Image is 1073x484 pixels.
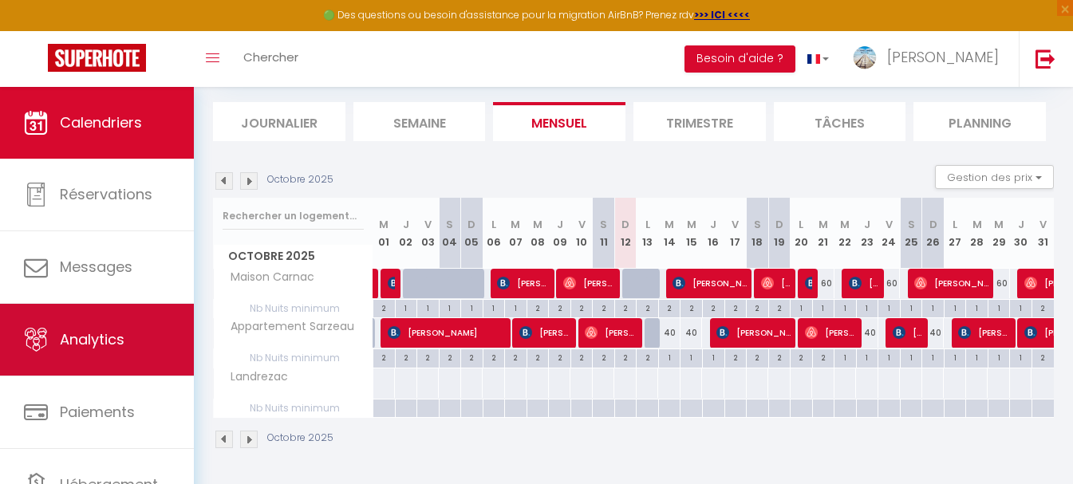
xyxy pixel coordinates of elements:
div: 1 [878,349,900,364]
div: 1 [922,349,944,364]
div: 2 [791,349,812,364]
div: 60 [812,269,834,298]
a: >>> ICI <<<< [694,8,750,22]
li: Tâches [774,102,906,141]
span: [PERSON_NAME] [716,317,791,348]
span: [PERSON_NAME] [805,268,812,298]
span: [PERSON_NAME] [519,317,571,348]
div: 1 [901,349,922,364]
p: Octobre 2025 [267,431,333,446]
span: [PERSON_NAME] [761,268,791,298]
th: 22 [834,198,857,269]
div: 1 [505,300,527,315]
span: Paiements [60,402,135,422]
abbr: M [972,217,982,232]
th: 12 [614,198,637,269]
th: 29 [988,198,1010,269]
div: 1 [791,300,812,315]
div: 1 [945,300,966,315]
div: 40 [680,318,703,348]
span: Analytics [60,329,124,349]
span: [PERSON_NAME] [673,268,747,298]
span: [PERSON_NAME] [497,268,549,298]
li: Journalier [213,102,345,141]
div: 1 [988,349,1010,364]
li: Semaine [353,102,486,141]
span: Maison Carnac [216,269,318,286]
abbr: D [929,217,937,232]
span: Calendriers [60,112,142,132]
span: Messages [60,257,132,277]
div: 1 [945,349,966,364]
span: [PERSON_NAME] [958,317,1010,348]
div: 1 [703,349,724,364]
th: 01 [373,198,396,269]
div: 40 [658,318,680,348]
div: 1 [834,349,856,364]
button: Besoin d'aide ? [684,45,795,73]
div: 1 [857,300,878,315]
div: 2 [417,349,439,364]
abbr: M [840,217,850,232]
th: 21 [812,198,834,269]
div: 1 [878,300,900,315]
span: [PERSON_NAME] [893,317,922,348]
div: 2 [373,349,395,364]
p: Octobre 2025 [267,172,333,187]
abbr: J [710,217,716,232]
li: Trimestre [633,102,766,141]
div: 1 [922,300,944,315]
div: 2 [725,300,747,315]
button: Gestion des prix [935,165,1054,189]
li: Mensuel [493,102,625,141]
th: 19 [768,198,791,269]
div: 2 [440,349,461,364]
th: 09 [549,198,571,269]
abbr: J [864,217,870,232]
th: 04 [439,198,461,269]
th: 31 [1032,198,1054,269]
div: 2 [1032,349,1054,364]
th: 18 [747,198,769,269]
abbr: V [732,217,739,232]
div: 1 [901,300,922,315]
abbr: S [908,217,915,232]
abbr: M [819,217,828,232]
div: 2 [747,300,768,315]
abbr: D [621,217,629,232]
abbr: V [1039,217,1047,232]
th: 08 [527,198,549,269]
span: [PERSON_NAME] [914,268,988,298]
th: 25 [900,198,922,269]
span: Nb Nuits minimum [214,300,373,317]
div: 1 [396,300,417,315]
span: [PERSON_NAME] [388,268,395,298]
div: 2 [615,300,637,315]
span: [PERSON_NAME] [563,268,615,298]
div: 2 [527,300,549,315]
img: Super Booking [48,44,146,72]
div: 2 [527,349,549,364]
abbr: S [600,217,607,232]
th: 02 [395,198,417,269]
div: 2 [549,349,570,364]
th: 15 [680,198,703,269]
img: logout [1036,49,1055,69]
abbr: M [687,217,696,232]
th: 20 [791,198,813,269]
abbr: M [994,217,1004,232]
th: 05 [461,198,483,269]
th: 30 [1010,198,1032,269]
th: 16 [702,198,724,269]
div: 2 [1032,300,1054,315]
div: 2 [703,300,724,315]
div: 2 [680,300,702,315]
span: Nb Nuits minimum [214,399,373,417]
th: 11 [593,198,615,269]
div: 2 [593,349,614,364]
div: 60 [988,269,1010,298]
abbr: J [403,217,409,232]
th: 03 [417,198,440,269]
div: 1 [857,349,878,364]
abbr: M [379,217,389,232]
